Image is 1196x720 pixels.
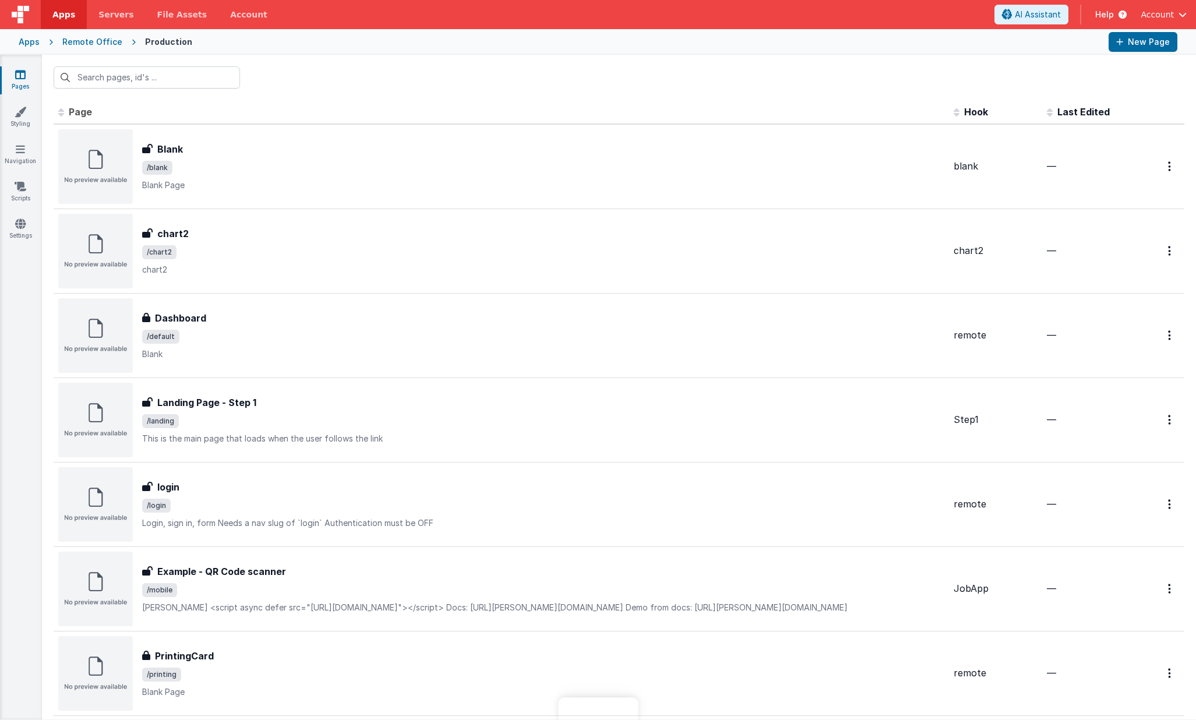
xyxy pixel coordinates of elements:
[1057,106,1110,118] span: Last Edited
[157,142,183,156] h3: Blank
[964,106,988,118] span: Hook
[142,602,944,613] p: [PERSON_NAME] <script async defer src="[URL][DOMAIN_NAME]"></script> Docs: [URL][PERSON_NAME][DOM...
[142,264,944,276] p: chart2
[1109,32,1177,52] button: New Page
[1161,239,1180,263] button: Options
[142,179,944,191] p: Blank Page
[157,564,286,578] h3: Example - QR Code scanner
[142,583,177,597] span: /mobile
[1047,498,1056,510] span: —
[1047,667,1056,679] span: —
[954,413,1038,426] div: Step1
[994,5,1068,24] button: AI Assistant
[142,499,171,513] span: /login
[954,160,1038,173] div: blank
[155,649,214,663] h3: PrintingCard
[1047,583,1056,594] span: —
[1047,414,1056,425] span: —
[142,348,944,360] p: Blank
[1161,154,1180,178] button: Options
[157,396,256,410] h3: Landing Page - Step 1
[142,517,944,529] p: Login, sign in, form Needs a nav slug of `login` Authentication must be OFF
[954,329,1038,342] div: remote
[52,9,75,20] span: Apps
[954,497,1038,511] div: remote
[954,666,1038,680] div: remote
[142,245,177,259] span: /chart2
[142,414,179,428] span: /landing
[142,668,181,682] span: /printing
[157,480,179,494] h3: login
[1161,323,1180,347] button: Options
[1141,9,1174,20] span: Account
[1161,408,1180,432] button: Options
[145,36,192,48] div: Production
[142,330,179,344] span: /default
[157,227,189,241] h3: chart2
[62,36,122,48] div: Remote Office
[98,9,133,20] span: Servers
[157,9,207,20] span: File Assets
[1161,661,1180,685] button: Options
[19,36,40,48] div: Apps
[54,66,240,89] input: Search pages, id's ...
[155,311,206,325] h3: Dashboard
[1047,329,1056,341] span: —
[1047,160,1056,172] span: —
[1141,9,1187,20] button: Account
[1095,9,1114,20] span: Help
[69,106,92,118] span: Page
[1015,9,1061,20] span: AI Assistant
[1161,492,1180,516] button: Options
[142,161,172,175] span: /blank
[1047,245,1056,256] span: —
[142,433,944,444] p: This is the main page that loads when the user follows the link
[954,582,1038,595] div: JobApp
[954,244,1038,257] div: chart2
[1161,577,1180,601] button: Options
[142,686,944,698] p: Blank Page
